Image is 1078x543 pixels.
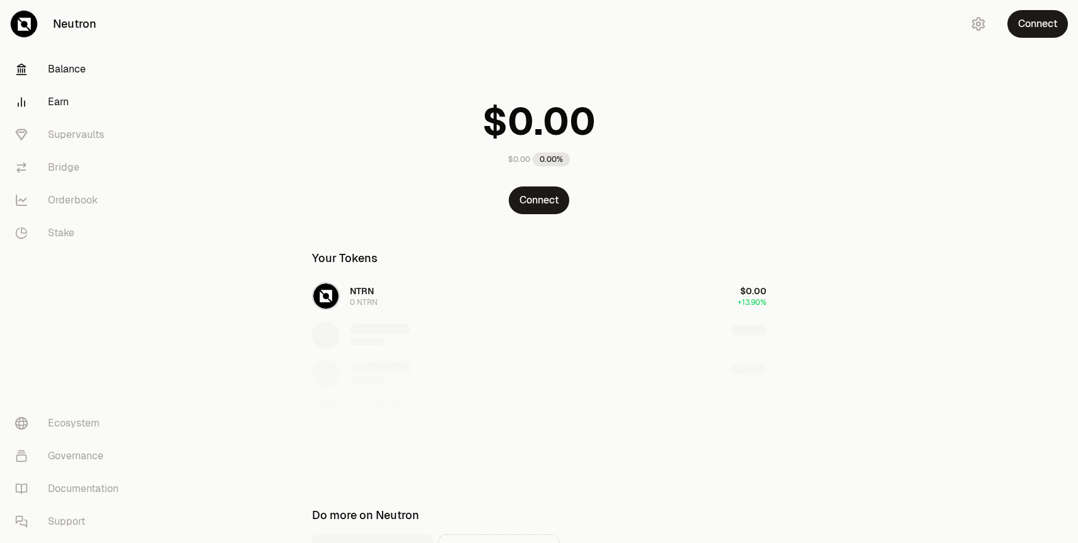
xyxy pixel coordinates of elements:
[5,217,136,249] a: Stake
[5,151,136,184] a: Bridge
[5,53,136,86] a: Balance
[509,186,569,214] button: Connect
[5,86,136,118] a: Earn
[5,407,136,440] a: Ecosystem
[5,184,136,217] a: Orderbook
[312,506,419,524] div: Do more on Neutron
[1007,10,1068,38] button: Connect
[5,440,136,472] a: Governance
[508,154,530,164] div: $0.00
[533,152,570,166] div: 0.00%
[5,472,136,505] a: Documentation
[5,118,136,151] a: Supervaults
[312,249,378,267] div: Your Tokens
[5,505,136,538] a: Support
